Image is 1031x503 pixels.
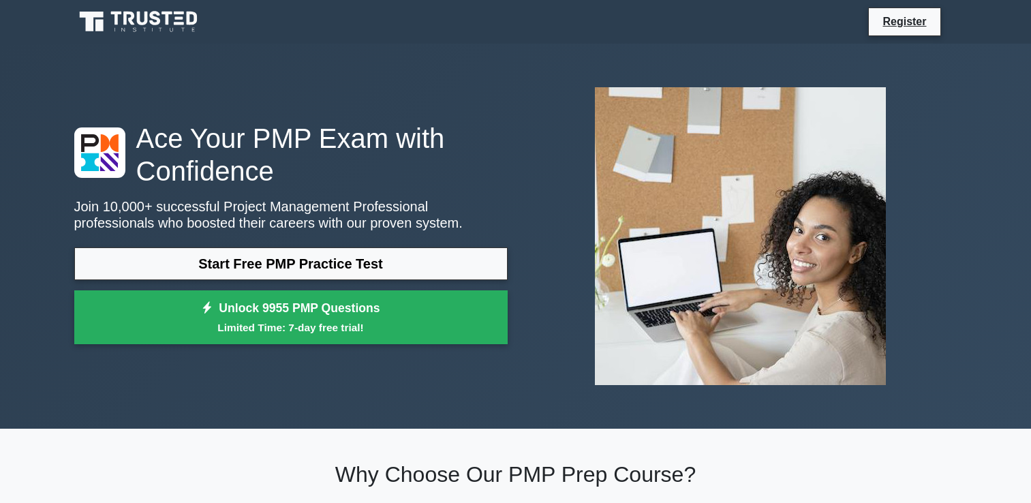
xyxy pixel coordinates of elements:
[74,198,508,231] p: Join 10,000+ successful Project Management Professional professionals who boosted their careers w...
[74,247,508,280] a: Start Free PMP Practice Test
[91,320,491,335] small: Limited Time: 7-day free trial!
[74,461,957,487] h2: Why Choose Our PMP Prep Course?
[74,290,508,345] a: Unlock 9955 PMP QuestionsLimited Time: 7-day free trial!
[74,122,508,187] h1: Ace Your PMP Exam with Confidence
[874,13,934,30] a: Register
